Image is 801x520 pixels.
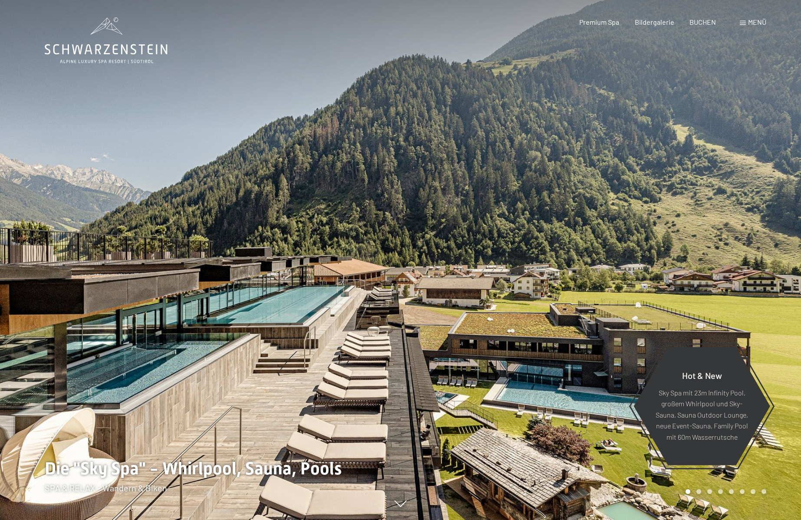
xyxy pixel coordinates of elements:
span: Menü [748,18,766,26]
a: Premium Spa [579,18,619,26]
div: Carousel Page 8 [762,489,766,494]
div: Carousel Page 1 (Current Slide) [686,489,690,494]
a: BUCHEN [689,18,716,26]
div: Carousel Page 7 [751,489,755,494]
div: Carousel Page 3 [707,489,712,494]
div: Carousel Page 2 [696,489,701,494]
a: Hot & New Sky Spa mit 23m Infinity Pool, großem Whirlpool und Sky-Sauna, Sauna Outdoor Lounge, ne... [633,346,771,466]
div: Carousel Page 4 [718,489,723,494]
p: Sky Spa mit 23m Infinity Pool, großem Whirlpool und Sky-Sauna, Sauna Outdoor Lounge, neue Event-S... [655,387,749,442]
a: Bildergalerie [635,18,674,26]
span: Hot & New [682,370,722,380]
div: Carousel Page 5 [729,489,734,494]
div: Carousel Pagination [683,489,766,494]
div: Carousel Page 6 [740,489,745,494]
